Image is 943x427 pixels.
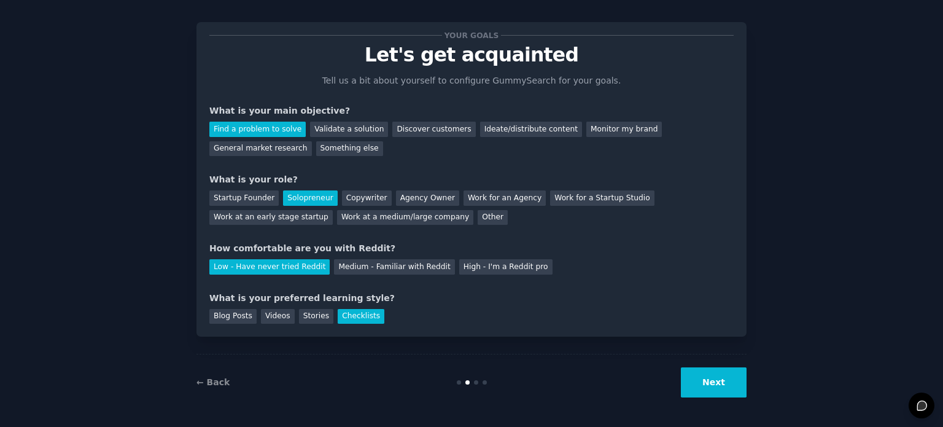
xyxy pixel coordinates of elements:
div: High - I'm a Reddit pro [459,259,553,275]
div: What is your role? [209,173,734,186]
div: How comfortable are you with Reddit? [209,242,734,255]
div: What is your main objective? [209,104,734,117]
div: Blog Posts [209,309,257,324]
span: Your goals [442,29,501,42]
button: Next [681,367,747,398]
div: Checklists [338,309,384,324]
div: Something else [316,141,383,157]
div: Work for a Startup Studio [550,190,654,206]
p: Let's get acquainted [209,44,734,66]
div: General market research [209,141,312,157]
div: Work for an Agency [464,190,546,206]
div: Work at a medium/large company [337,210,473,225]
div: Low - Have never tried Reddit [209,259,330,275]
p: Tell us a bit about yourself to configure GummySearch for your goals. [317,74,626,87]
div: Find a problem to solve [209,122,306,137]
div: Agency Owner [396,190,459,206]
div: Work at an early stage startup [209,210,333,225]
div: Copywriter [342,190,392,206]
div: Startup Founder [209,190,279,206]
div: What is your preferred learning style? [209,292,734,305]
a: ← Back [196,377,230,387]
div: Validate a solution [310,122,388,137]
div: Videos [261,309,295,324]
div: Monitor my brand [586,122,662,137]
div: Discover customers [392,122,475,137]
div: Other [478,210,508,225]
div: Stories [299,309,333,324]
div: Ideate/distribute content [480,122,582,137]
div: Solopreneur [283,190,337,206]
div: Medium - Familiar with Reddit [334,259,454,275]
